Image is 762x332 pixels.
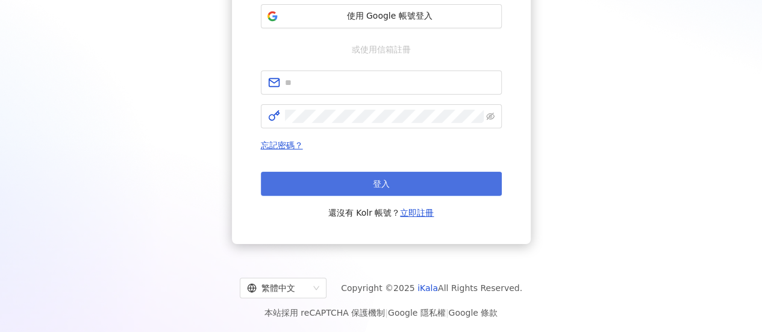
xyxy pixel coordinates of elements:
[261,172,502,196] button: 登入
[341,281,522,295] span: Copyright © 2025 All Rights Reserved.
[261,4,502,28] button: 使用 Google 帳號登入
[264,305,498,320] span: 本站採用 reCAPTCHA 保護機制
[446,308,449,318] span: |
[261,140,303,150] a: 忘記密碼？
[448,308,498,318] a: Google 條款
[417,283,438,293] a: iKala
[486,112,495,121] span: eye-invisible
[247,278,308,298] div: 繁體中文
[328,205,434,220] span: 還沒有 Kolr 帳號？
[400,208,434,218] a: 立即註冊
[385,308,388,318] span: |
[283,10,496,22] span: 使用 Google 帳號登入
[343,43,419,56] span: 或使用信箱註冊
[373,179,390,189] span: 登入
[388,308,446,318] a: Google 隱私權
